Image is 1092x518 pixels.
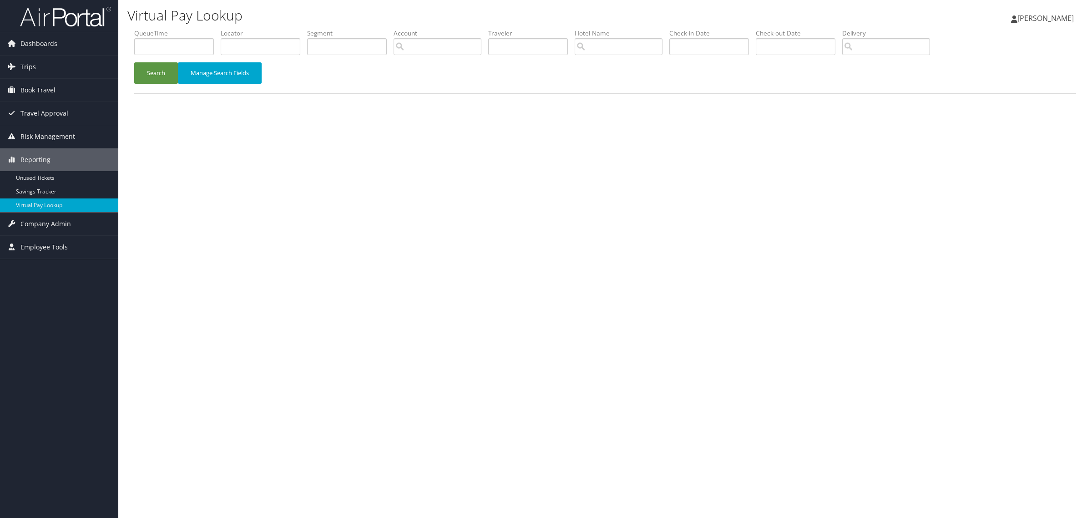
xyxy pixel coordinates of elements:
span: Reporting [20,148,51,171]
span: Book Travel [20,79,56,102]
label: Locator [221,29,307,38]
h1: Virtual Pay Lookup [127,6,764,25]
label: Check-out Date [756,29,842,38]
span: Company Admin [20,213,71,235]
label: Hotel Name [575,29,669,38]
span: Employee Tools [20,236,68,259]
span: Trips [20,56,36,78]
button: Search [134,62,178,84]
a: [PERSON_NAME] [1011,5,1083,32]
label: Segment [307,29,394,38]
button: Manage Search Fields [178,62,262,84]
img: airportal-logo.png [20,6,111,27]
label: Account [394,29,488,38]
label: Check-in Date [669,29,756,38]
span: Dashboards [20,32,57,55]
label: Traveler [488,29,575,38]
label: Delivery [842,29,937,38]
span: Risk Management [20,125,75,148]
span: [PERSON_NAME] [1017,13,1074,23]
span: Travel Approval [20,102,68,125]
label: QueueTime [134,29,221,38]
